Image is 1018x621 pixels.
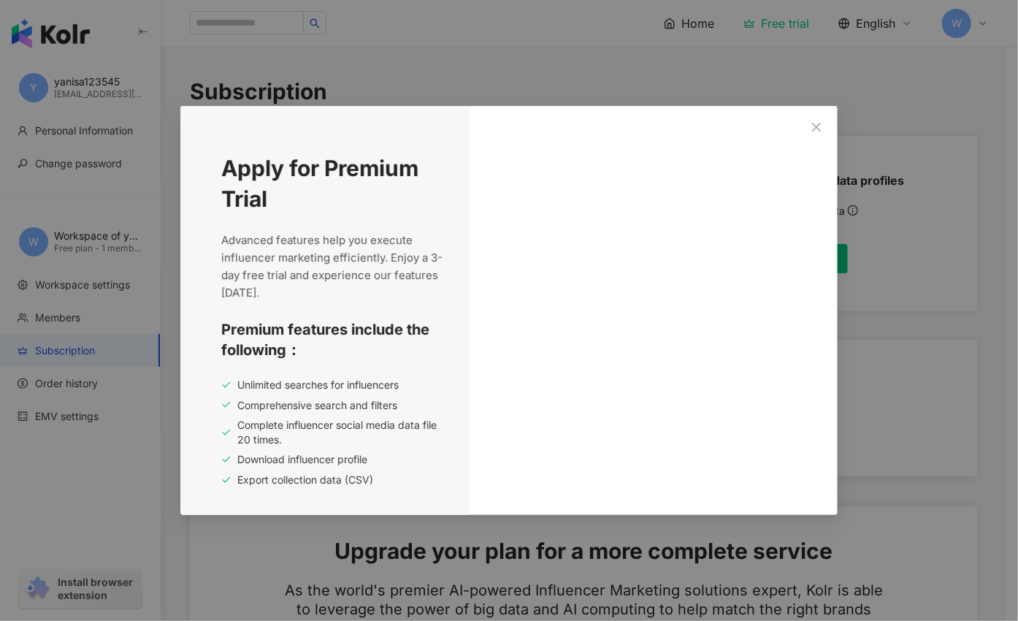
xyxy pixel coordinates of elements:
div: Complete influencer social media data file 20 times. [221,418,443,446]
div: Comprehensive search and filters [221,398,443,413]
span: Advanced features help you execute influencer marketing efficiently. Enjoy a 3-day free trial and... [221,232,443,302]
button: Close [802,113,831,142]
span: close [811,121,822,133]
span: Apply for Premium Trial [221,153,443,214]
div: Export collection data (CSV) [221,473,443,487]
span: Premium features include the following： [221,319,443,360]
div: Download influencer profile [221,452,443,467]
div: Unlimited searches for influencers [221,378,443,392]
